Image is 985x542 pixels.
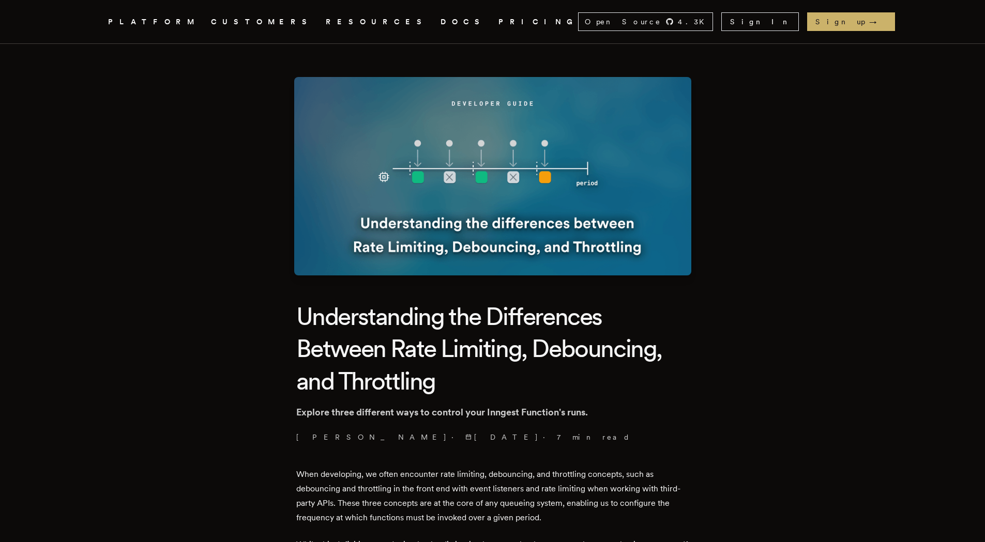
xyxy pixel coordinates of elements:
[498,16,578,28] a: PRICING
[678,17,710,27] span: 4.3 K
[465,432,539,442] span: [DATE]
[296,405,689,420] p: Explore three different ways to control your Inngest Function's runs.
[721,12,799,31] a: Sign In
[585,17,661,27] span: Open Source
[294,77,691,275] img: Featured image for Understanding the Differences Between Rate Limiting, Debouncing, and Throttlin...
[557,432,630,442] span: 7 min read
[869,17,887,27] span: →
[807,12,895,31] a: Sign up
[326,16,428,28] button: RESOURCES
[211,16,313,28] a: CUSTOMERS
[441,16,486,28] a: DOCS
[296,432,689,442] p: · ·
[296,432,447,442] a: [PERSON_NAME]
[108,16,199,28] button: PLATFORM
[296,300,689,397] h1: Understanding the Differences Between Rate Limiting, Debouncing, and Throttling
[296,467,689,525] p: When developing, we often encounter rate limiting, debouncing, and throttling concepts, such as d...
